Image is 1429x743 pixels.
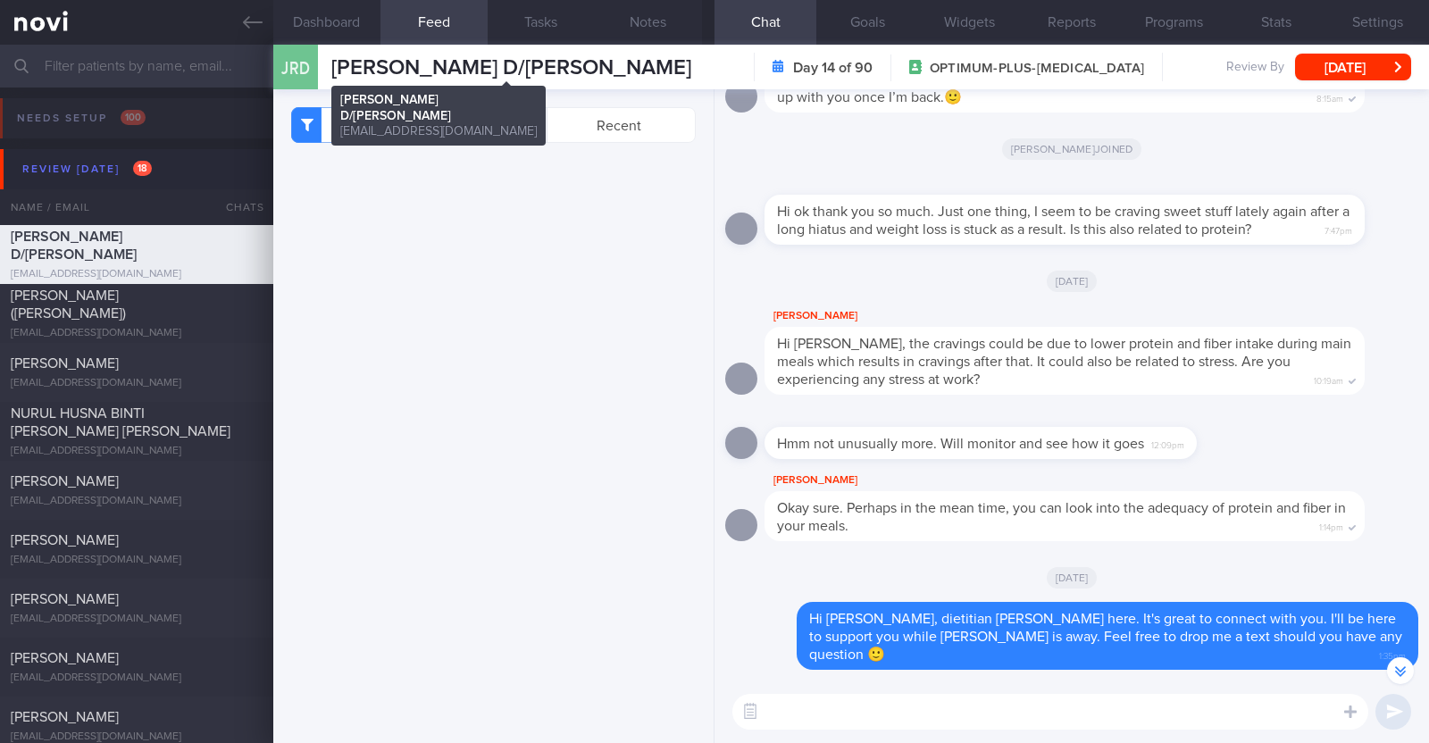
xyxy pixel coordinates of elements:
[269,34,322,103] div: JRD
[1047,567,1098,589] span: [DATE]
[1325,221,1352,238] span: 7:47pm
[18,157,156,181] div: Review [DATE]
[765,470,1418,491] div: [PERSON_NAME]
[11,356,119,371] span: [PERSON_NAME]
[809,612,1402,662] span: Hi [PERSON_NAME], dietitian [PERSON_NAME] here. It's great to connect with you. I'll be here to s...
[11,533,119,547] span: [PERSON_NAME]
[11,672,263,685] div: [EMAIL_ADDRESS][DOMAIN_NAME]
[1316,88,1343,105] span: 8:15am
[11,445,263,458] div: [EMAIL_ADDRESS][DOMAIN_NAME]
[11,474,119,488] span: [PERSON_NAME]
[291,107,470,143] button: Filtering type...
[1319,517,1343,534] span: 1:14pm
[331,57,691,79] span: [PERSON_NAME] D/[PERSON_NAME]
[121,110,146,125] span: 100
[1002,138,1142,160] span: [PERSON_NAME] joined
[765,305,1418,327] div: [PERSON_NAME]
[11,592,119,606] span: [PERSON_NAME]
[777,337,1351,387] span: Hi [PERSON_NAME], the cravings could be due to lower protein and fiber intake during main meals w...
[11,268,263,281] div: [EMAIL_ADDRESS][DOMAIN_NAME]
[777,205,1350,237] span: Hi ok thank you so much. Just one thing, I seem to be craving sweet stuff lately again after a lo...
[11,230,137,262] span: [PERSON_NAME] D/[PERSON_NAME]
[11,495,263,508] div: [EMAIL_ADDRESS][DOMAIN_NAME]
[202,189,273,225] div: Chats
[11,554,263,567] div: [EMAIL_ADDRESS][DOMAIN_NAME]
[1314,371,1343,388] span: 10:19am
[1151,435,1184,452] span: 12:09pm
[777,437,1144,451] span: Hmm not unusually more. Will monitor and see how it goes
[930,60,1144,78] span: OPTIMUM-PLUS-[MEDICAL_DATA]
[11,377,263,390] div: [EMAIL_ADDRESS][DOMAIN_NAME]
[1047,271,1098,292] span: [DATE]
[1295,54,1411,80] button: [DATE]
[11,288,126,321] span: [PERSON_NAME] ([PERSON_NAME])
[1226,60,1284,76] span: Review By
[11,327,263,340] div: [EMAIL_ADDRESS][DOMAIN_NAME]
[11,613,263,626] div: [EMAIL_ADDRESS][DOMAIN_NAME]
[1379,646,1406,663] span: 1:35pm
[11,651,119,665] span: [PERSON_NAME]
[11,710,119,724] span: [PERSON_NAME]
[777,501,1346,533] span: Okay sure. Perhaps in the mean time, you can look into the adequacy of protein and fiber in your ...
[11,406,230,438] span: NURUL HUSNA BINTI [PERSON_NAME] [PERSON_NAME]
[793,59,873,77] strong: Day 14 of 90
[133,161,152,176] span: 18
[13,106,150,130] div: Needs setup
